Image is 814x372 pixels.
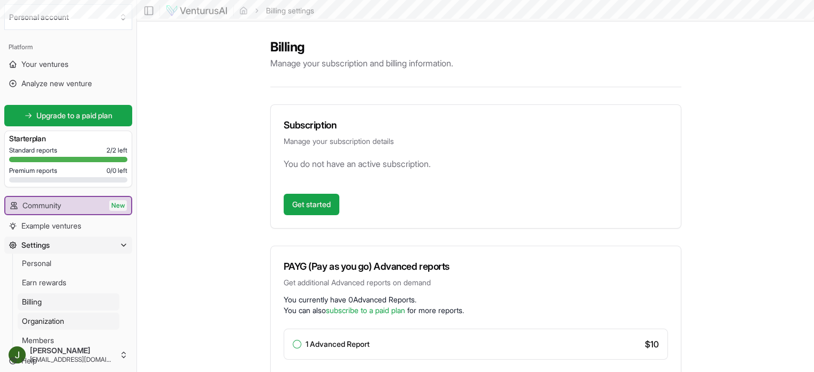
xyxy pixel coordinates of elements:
[18,293,119,310] a: Billing
[106,166,127,175] span: 0 / 0 left
[9,346,26,363] img: ACg8ocJaqt5LcoeVkzzsCZOFmsM11i8yUSC_dCsmXBsqtGDM12yOsw=s96-c
[284,277,668,288] p: Get additional Advanced reports on demand
[4,352,132,369] a: Help
[22,316,64,327] span: Organization
[270,39,681,56] h2: Billing
[21,221,81,231] span: Example ventures
[284,259,668,274] h3: PAYG (Pay as you go) Advanced reports
[284,194,339,215] a: Get started
[9,146,57,155] span: Standard reports
[9,133,127,144] h3: Starter plan
[9,166,57,175] span: Premium reports
[36,110,112,121] span: Upgrade to a paid plan
[284,136,668,147] p: Manage your subscription details
[21,59,69,70] span: Your ventures
[21,355,37,366] span: Help
[109,200,127,211] span: New
[284,294,668,305] p: You currently have 0 Advanced Reports .
[4,56,132,73] a: Your ventures
[284,153,668,174] div: You do not have an active subscription.
[18,332,119,349] a: Members
[284,118,337,133] h3: Subscription
[18,255,119,272] a: Personal
[270,57,681,70] p: Manage your subscription and billing information.
[22,277,66,288] span: Earn rewards
[106,146,127,155] span: 2 / 2 left
[4,342,132,368] button: [PERSON_NAME][EMAIL_ADDRESS][DOMAIN_NAME]
[306,340,370,348] label: 1 Advanced Report
[4,105,132,126] a: Upgrade to a paid plan
[22,297,42,307] span: Billing
[4,75,132,92] a: Analyze new venture
[284,306,464,315] span: You can also for more reports.
[326,306,405,315] a: subscribe to a paid plan
[21,78,92,89] span: Analyze new venture
[4,217,132,234] a: Example ventures
[22,335,54,346] span: Members
[22,258,51,269] span: Personal
[4,39,132,56] div: Platform
[22,200,61,211] span: Community
[5,197,131,214] a: CommunityNew
[30,346,115,355] span: [PERSON_NAME]
[21,240,50,250] span: Settings
[18,274,119,291] a: Earn rewards
[4,237,132,254] button: Settings
[645,338,659,351] span: $ 10
[18,313,119,330] a: Organization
